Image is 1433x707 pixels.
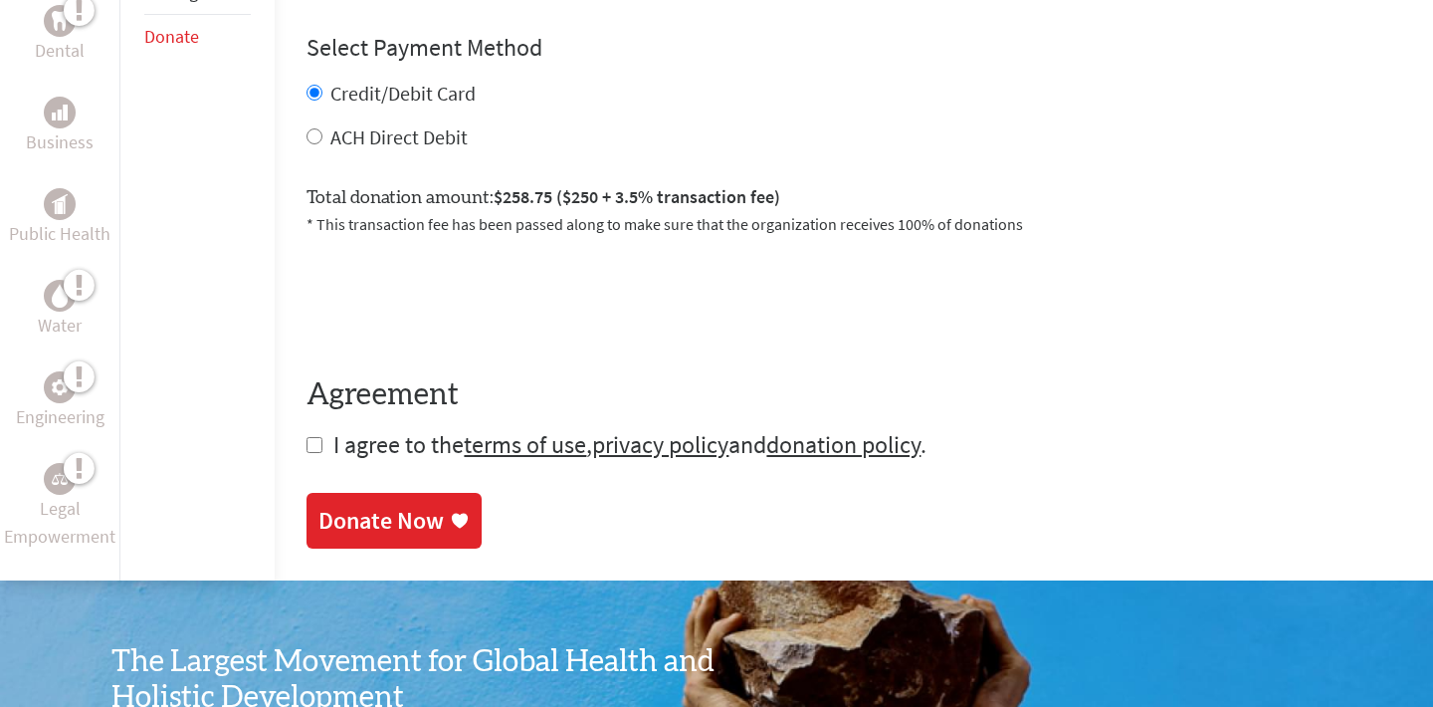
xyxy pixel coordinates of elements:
a: DentalDental [35,5,85,65]
div: Water [44,280,76,312]
p: Engineering [16,403,104,431]
a: EngineeringEngineering [16,371,104,431]
img: Public Health [52,194,68,214]
a: Public HealthPublic Health [9,188,110,248]
label: Total donation amount: [307,183,780,212]
p: Legal Empowerment [4,495,115,551]
p: * This transaction fee has been passed along to make sure that the organization receives 100% of ... [307,212,1401,236]
img: Legal Empowerment [52,473,68,485]
label: Credit/Debit Card [330,81,476,106]
div: Donate Now [318,505,444,537]
a: WaterWater [38,280,82,340]
p: Dental [35,37,85,65]
a: privacy policy [592,429,728,460]
img: Water [52,285,68,308]
li: Donate [144,15,251,59]
span: $258.75 ($250 + 3.5% transaction fee) [494,185,780,208]
span: I agree to the , and . [333,429,926,460]
label: ACH Direct Debit [330,124,468,149]
div: Legal Empowerment [44,463,76,495]
a: Legal EmpowermentLegal Empowerment [4,463,115,551]
a: BusinessBusiness [26,97,94,156]
a: terms of use [464,429,586,460]
p: Business [26,128,94,156]
div: Engineering [44,371,76,403]
h4: Agreement [307,377,1401,413]
img: Engineering [52,379,68,395]
a: Donate [144,25,199,48]
a: Donate Now [307,493,482,549]
p: Water [38,312,82,340]
p: Public Health [9,220,110,248]
h4: Select Payment Method [307,32,1401,64]
div: Public Health [44,188,76,220]
div: Dental [44,5,76,37]
img: Dental [52,12,68,31]
img: Business [52,105,68,120]
a: donation policy [766,429,921,460]
div: Business [44,97,76,128]
iframe: reCAPTCHA [307,260,609,338]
